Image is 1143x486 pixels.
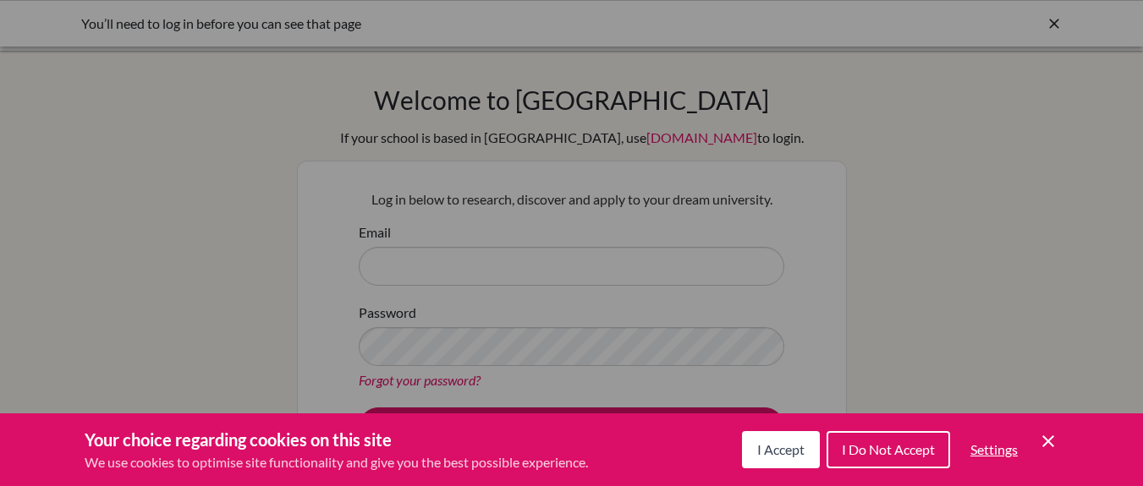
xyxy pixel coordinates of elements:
[85,452,588,472] p: We use cookies to optimise site functionality and give you the best possible experience.
[742,431,820,468] button: I Accept
[970,441,1018,457] span: Settings
[842,441,935,457] span: I Do Not Accept
[757,441,805,457] span: I Accept
[827,431,950,468] button: I Do Not Accept
[957,433,1031,467] button: Settings
[1038,431,1058,451] button: Save and close
[85,427,588,452] h3: Your choice regarding cookies on this site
